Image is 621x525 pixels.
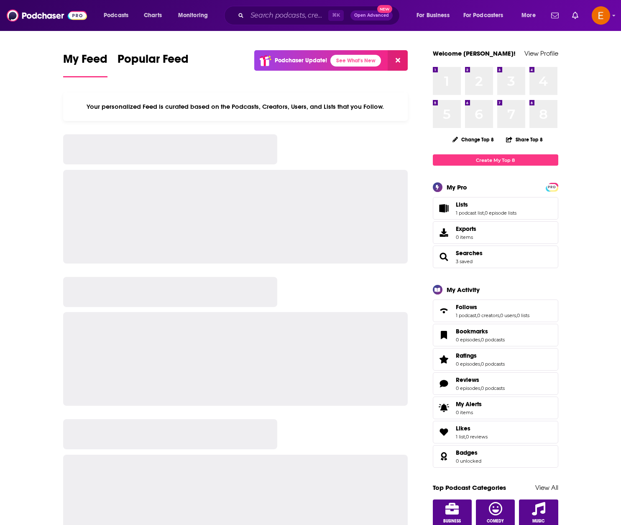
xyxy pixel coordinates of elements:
button: Change Top 8 [447,134,499,145]
a: 0 unlocked [456,458,481,464]
span: Exports [456,225,476,233]
a: Likes [436,426,452,438]
a: Lists [436,202,452,214]
span: , [476,312,477,318]
span: For Podcasters [463,10,503,21]
a: View All [535,484,558,492]
span: Logged in as emilymorris [592,6,610,25]
a: Ratings [456,352,505,359]
span: PRO [547,184,557,190]
span: Lists [456,201,468,208]
a: Follows [436,305,452,317]
button: open menu [98,9,139,22]
a: 0 podcasts [481,361,505,367]
a: Reviews [456,376,505,384]
a: My Feed [63,52,107,77]
a: Podchaser - Follow, Share and Rate Podcasts [7,8,87,23]
a: Likes [456,425,488,432]
button: open menu [411,9,460,22]
a: Badges [456,449,481,456]
button: open menu [516,9,546,22]
span: Badges [456,449,478,456]
a: Searches [436,251,452,263]
span: Exports [436,227,452,238]
a: 0 episode lists [485,210,516,216]
a: PRO [547,184,557,190]
a: My Alerts [433,397,558,419]
a: 0 reviews [466,434,488,440]
span: Follows [433,300,558,322]
a: 0 episodes [456,361,480,367]
span: Popular Feed [118,52,189,71]
span: , [480,361,481,367]
a: Show notifications dropdown [548,8,562,23]
span: Bookmarks [456,328,488,335]
a: 0 podcasts [481,385,505,391]
span: Podcasts [104,10,128,21]
span: My Alerts [436,402,452,414]
span: For Business [417,10,450,21]
span: Ratings [433,348,558,371]
span: Likes [456,425,470,432]
a: Searches [456,249,483,257]
span: Reviews [456,376,479,384]
button: Share Top 8 [506,131,543,148]
span: Reviews [433,372,558,395]
span: Ratings [456,352,477,359]
span: , [480,385,481,391]
a: Charts [138,9,167,22]
span: Bookmarks [433,324,558,346]
a: Bookmarks [456,328,505,335]
span: 0 items [456,234,476,240]
span: Follows [456,303,477,311]
a: Badges [436,451,452,462]
span: New [377,5,392,13]
div: My Activity [447,286,480,294]
a: 3 saved [456,259,473,264]
a: Bookmarks [436,329,452,341]
img: User Profile [592,6,610,25]
span: Badges [433,445,558,468]
span: , [516,312,517,318]
div: Search podcasts, credits, & more... [232,6,408,25]
span: My Alerts [456,400,482,408]
div: Your personalized Feed is curated based on the Podcasts, Creators, Users, and Lists that you Follow. [63,92,408,121]
a: 1 list [456,434,465,440]
span: Music [532,519,544,524]
a: Create My Top 8 [433,154,558,166]
input: Search podcasts, credits, & more... [247,9,328,22]
div: My Pro [447,183,467,191]
a: Follows [456,303,529,311]
a: View Profile [524,49,558,57]
span: Monitoring [178,10,208,21]
a: Exports [433,221,558,244]
a: Lists [456,201,516,208]
a: 1 podcast list [456,210,484,216]
span: Lists [433,197,558,220]
span: 0 items [456,410,482,415]
span: Open Advanced [354,13,389,18]
p: Podchaser Update! [275,57,327,64]
a: Welcome [PERSON_NAME]! [433,49,516,57]
button: open menu [172,9,219,22]
span: , [499,312,500,318]
a: Ratings [436,353,452,365]
span: Comedy [487,519,504,524]
span: More [521,10,536,21]
span: Business [443,519,461,524]
a: Top Podcast Categories [433,484,506,492]
span: , [465,434,466,440]
span: Searches [433,246,558,268]
a: See What's New [330,55,381,67]
button: Show profile menu [592,6,610,25]
a: Popular Feed [118,52,189,77]
a: 0 episodes [456,385,480,391]
span: Charts [144,10,162,21]
a: 0 creators [477,312,499,318]
a: 1 podcast [456,312,476,318]
a: Show notifications dropdown [569,8,582,23]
